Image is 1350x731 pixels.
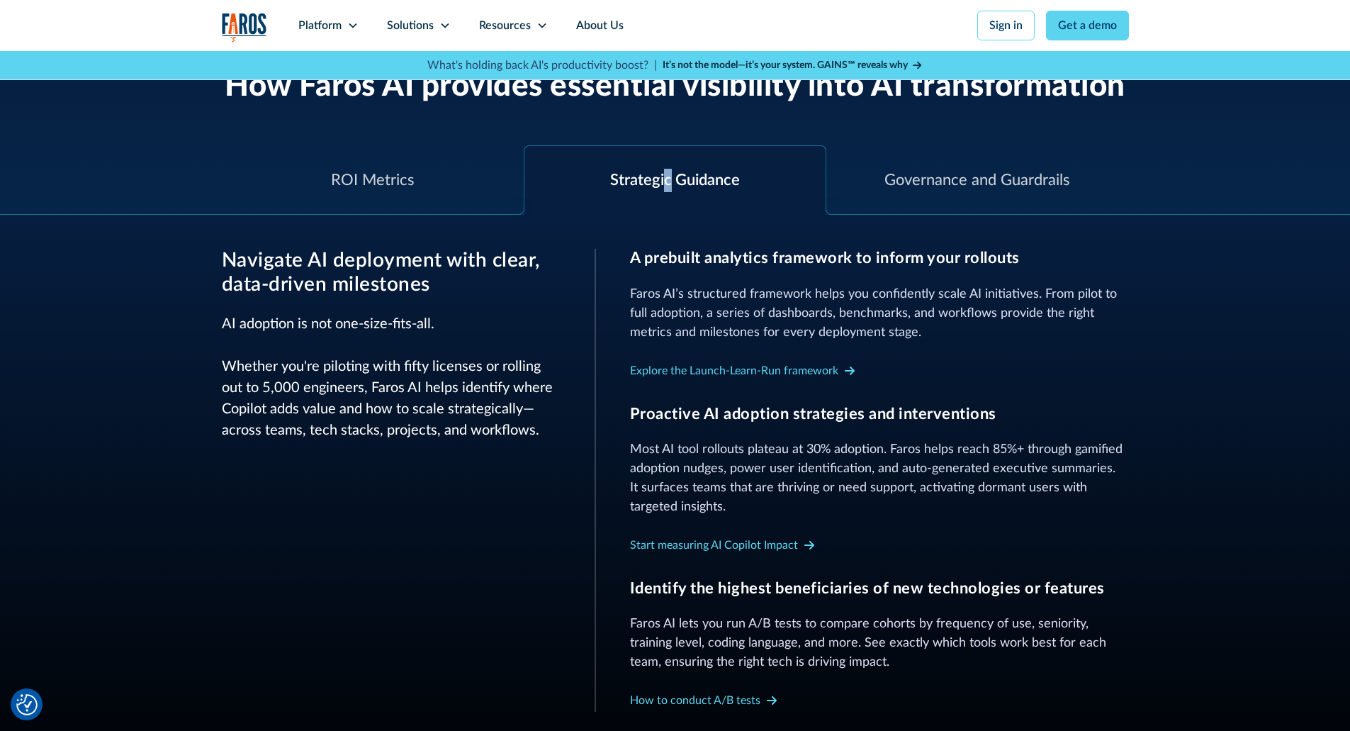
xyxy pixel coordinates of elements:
a: Start measuring AI Copilot Impact [630,534,815,557]
div: Resources [479,17,531,34]
p: AI adoption is not one-size-fits-all. Whether you're piloting with fifty licenses or rolling out ... [222,313,561,441]
div: How to conduct A/B tests [630,692,760,709]
a: It’s not the model—it’s your system. GAINS™ reveals why [663,58,923,73]
strong: It’s not the model—it’s your system. GAINS™ reveals why [663,60,908,70]
img: Logo of the analytics and reporting company Faros. [222,13,267,42]
p: Faros AI lets you run A/B tests to compare cohorts by frequency of use, seniority, training level... [630,615,1129,672]
a: Explore the Launch-Learn-Run framework [630,359,855,382]
div: Solutions [387,17,434,34]
p: Faros AI’s structured framework helps you confidently scale AI initiatives. From pilot to full ad... [630,285,1129,342]
h3: Identify the highest beneficiaries of new technologies or features [630,579,1129,598]
div: Start measuring AI Copilot Impact [630,537,798,554]
a: home [222,13,267,42]
h2: How Faros AI provides essential visibility into AI transformation [225,68,1125,106]
h3: Navigate AI deployment with clear, data-driven milestones [222,249,561,296]
img: Revisit consent button [16,694,38,715]
div: Explore the Launch-Learn-Run framework [630,362,838,379]
div: Governance and Guardrails [884,169,1070,192]
div: Platform [298,17,342,34]
a: Sign in [977,11,1035,40]
p: Most AI tool rollouts plateau at 30% adoption. Faros helps reach 85%+ through gamified adoption n... [630,440,1129,517]
a: How to conduct A/B tests [630,689,777,712]
div: Strategic Guidance [610,169,740,192]
a: Get a demo [1046,11,1129,40]
h3: A prebuilt analytics framework to inform your rollouts [630,249,1129,267]
h3: Proactive AI adoption strategies and interventions [630,405,1129,423]
button: Cookie Settings [16,694,38,715]
div: ROI Metrics [331,169,415,192]
p: What's holding back AI's productivity boost? | [427,57,657,74]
